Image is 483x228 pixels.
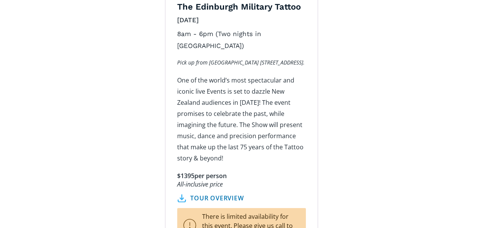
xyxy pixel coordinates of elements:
[177,14,199,26] div: [DATE]
[177,58,306,67] p: Pick up from [GEOGRAPHIC_DATA] [STREET_ADDRESS].
[177,172,194,180] div: $1395
[177,28,306,52] div: 8am - 6pm (Two nights in [GEOGRAPHIC_DATA])
[177,75,306,164] p: One of the world’s most spectacular and iconic live Events is set to dazzle New Zealand audiences...
[177,180,306,188] div: All-inclusive price
[177,194,244,202] a: tour overview
[194,172,227,180] div: per person
[177,2,306,13] h4: The Edinburgh Military Tattoo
